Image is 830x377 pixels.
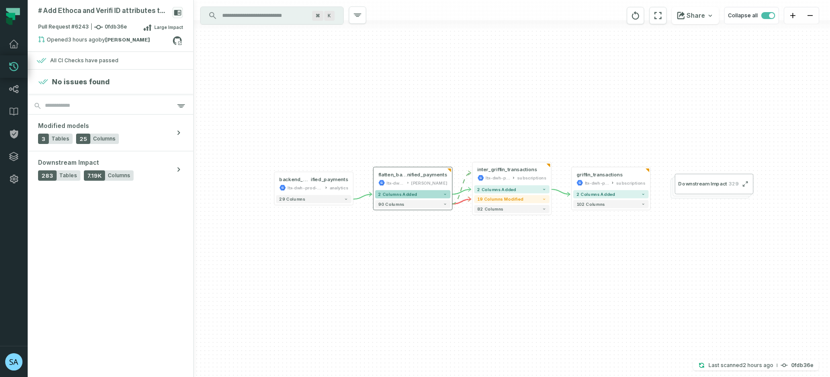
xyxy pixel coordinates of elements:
[172,35,183,46] a: View on github
[477,197,523,201] span: 19 columns modified
[38,158,99,167] span: Downstream Impact
[108,172,130,179] span: Columns
[38,36,172,46] div: Opened by
[279,197,305,201] span: 29 columns
[76,134,90,144] span: 25
[577,171,623,178] div: griffin_transactions
[477,166,537,173] div: inter_griffin_transactions
[51,135,69,142] span: Tables
[585,179,609,186] div: ltx-dwh-prod-processed
[743,362,773,368] relative-time: Sep 18, 2025, 1:01 PM GMT+3
[154,24,183,31] span: Large Impact
[378,171,407,178] span: flatten_backend_griffin_market_u
[28,115,193,151] button: Modified models3Tables25Columns
[693,360,819,371] button: Last scanned[DATE] 1:01:24 PM0fdb36e
[279,176,311,183] span: backend_griffin_market_un
[477,207,503,211] span: 82 columns
[324,11,335,21] span: Press ⌘ + K to focus the search bar
[84,170,105,181] span: 7.19K
[287,185,322,191] div: ltx-dwh-prod-raw
[386,179,405,186] div: ltx-dwh-prod-processed
[801,7,819,24] button: zoom out
[577,201,605,206] span: 102 columns
[38,170,57,181] span: 283
[93,135,115,142] span: Columns
[672,7,719,24] button: Share
[38,121,89,130] span: Modified models
[452,199,471,204] g: Edge from 95da0118bd13d32e46f60699225a6d72 to 84cc537e333483df194879b5d5065c98
[411,179,447,186] div: griffin
[517,175,546,181] div: subscriptions
[312,11,323,21] span: Press ⌘ + K to focus the search bar
[38,7,169,15] div: # Add Ethoca and Verifi ID attributes to Griffin models
[485,175,510,181] div: ltx-dwh-prod-processed
[724,7,779,24] button: Collapse all
[105,37,150,42] strong: Semion Abramov (SemionAbra)
[709,361,773,370] p: Last scanned
[38,134,49,144] span: 3
[311,176,348,183] span: ified_payments
[353,194,372,199] g: Edge from bfa48dd95ec44dea258a99c31fee1013 to 95da0118bd13d32e46f60699225a6d72
[784,7,801,24] button: zoom in
[407,171,447,178] span: nified_payments
[378,201,404,206] span: 90 columns
[378,192,417,197] span: 2 columns added
[577,192,615,197] span: 2 columns added
[378,171,447,178] div: flatten_backend_griffin_market_unified_payments
[279,176,348,183] div: backend_griffin_market_unified_payments
[452,189,471,194] g: Edge from 95da0118bd13d32e46f60699225a6d72 to 84cc537e333483df194879b5d5065c98
[616,179,645,186] div: subscriptions
[477,187,516,192] span: 2 columns added
[59,172,77,179] span: Tables
[52,77,110,87] h4: No issues found
[50,57,118,64] div: All CI Checks have passed
[791,363,814,368] h4: 0fdb36e
[675,174,753,194] button: Downstream Impact329
[38,23,127,32] span: Pull Request #6243 0fdb36e
[452,173,471,204] g: Edge from 95da0118bd13d32e46f60699225a6d72 to 84cc537e333483df194879b5d5065c98
[68,36,99,43] relative-time: Sep 18, 2025, 12:00 PM GMT+3
[330,185,348,191] div: analytics
[28,151,193,188] button: Downstream Impact283Tables7.19KColumns
[5,353,22,371] img: avatar of sabramov
[727,181,739,187] span: 329
[678,181,727,187] span: Downstream Impact
[551,189,570,194] g: Edge from 84cc537e333483df194879b5d5065c98 to 1dde86780a9756321a2dd1318f568811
